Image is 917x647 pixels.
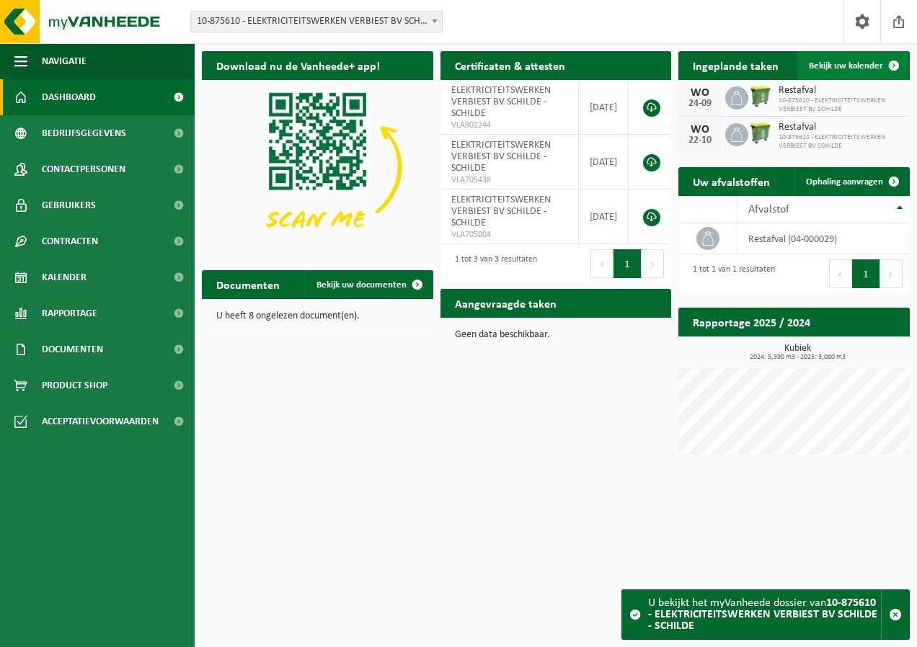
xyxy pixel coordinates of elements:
h2: Documenten [202,270,294,298]
h2: Uw afvalstoffen [678,167,784,195]
div: 22-10 [686,135,714,146]
td: [DATE] [579,80,629,135]
span: Afvalstof [748,204,789,215]
td: [DATE] [579,135,629,189]
span: Product Shop [42,367,107,403]
span: Bedrijfsgegevens [42,115,126,151]
button: Next [642,249,664,278]
div: WO [686,87,714,99]
h2: Ingeplande taken [678,51,793,79]
span: Bekijk uw kalender [809,61,883,71]
a: Ophaling aanvragen [794,167,908,196]
p: Geen data beschikbaar. [455,330,657,340]
img: Download de VHEPlus App [202,80,433,254]
td: restafval (04-000029) [737,223,910,254]
span: 10-875610 - ELEKTRICITEITSWERKEN VERBIEST BV SCHILDE [779,97,903,114]
button: Next [880,259,903,288]
img: WB-0770-HPE-GN-50 [748,84,773,109]
span: VLA902244 [451,120,568,131]
span: 2024: 5,390 m3 - 2025: 3,080 m3 [686,354,910,361]
span: Restafval [779,85,903,97]
a: Bekijk rapportage [802,336,908,365]
span: ELEKTRICITEITSWERKEN VERBIEST BV SCHILDE - SCHILDE [451,85,551,119]
button: Previous [829,259,852,288]
img: WB-0770-HPE-GN-50 [748,121,773,146]
td: [DATE] [579,189,629,244]
span: Documenten [42,331,103,367]
span: 10-875610 - ELEKTRICITEITSWERKEN VERBIEST BV SCHILDE [779,133,903,151]
span: Contactpersonen [42,151,125,187]
h3: Kubiek [686,344,910,361]
div: 1 tot 3 van 3 resultaten [448,248,537,280]
button: Previous [590,249,613,278]
span: Contracten [42,223,98,259]
span: 10-875610 - ELEKTRICITEITSWERKEN VERBIEST BV SCHILDE - SCHILDE [190,11,443,32]
h2: Rapportage 2025 / 2024 [678,308,825,336]
a: Bekijk uw documenten [305,270,432,299]
p: U heeft 8 ongelezen document(en). [216,311,419,321]
h2: Certificaten & attesten [440,51,580,79]
h2: Download nu de Vanheede+ app! [202,51,394,79]
span: VLA705004 [451,229,568,241]
span: VLA705438 [451,174,568,186]
span: Acceptatievoorwaarden [42,403,159,439]
h2: Aangevraagde taken [440,289,571,317]
div: U bekijkt het myVanheede dossier van [648,590,881,639]
span: Navigatie [42,43,87,79]
span: Dashboard [42,79,96,115]
a: Bekijk uw kalender [797,51,908,80]
span: ELEKTRICITEITSWERKEN VERBIEST BV SCHILDE - SCHILDE [451,140,551,174]
span: Bekijk uw documenten [316,280,407,290]
strong: 10-875610 - ELEKTRICITEITSWERKEN VERBIEST BV SCHILDE - SCHILDE [648,597,877,632]
div: 24-09 [686,99,714,109]
button: 1 [613,249,642,278]
span: ELEKTRICITEITSWERKEN VERBIEST BV SCHILDE - SCHILDE [451,195,551,228]
span: Rapportage [42,295,97,331]
div: WO [686,124,714,135]
span: Kalender [42,259,87,295]
span: Ophaling aanvragen [806,177,883,187]
button: 1 [852,259,880,288]
span: 10-875610 - ELEKTRICITEITSWERKEN VERBIEST BV SCHILDE - SCHILDE [191,12,442,32]
div: 1 tot 1 van 1 resultaten [686,258,775,290]
span: Restafval [779,122,903,133]
span: Gebruikers [42,187,96,223]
